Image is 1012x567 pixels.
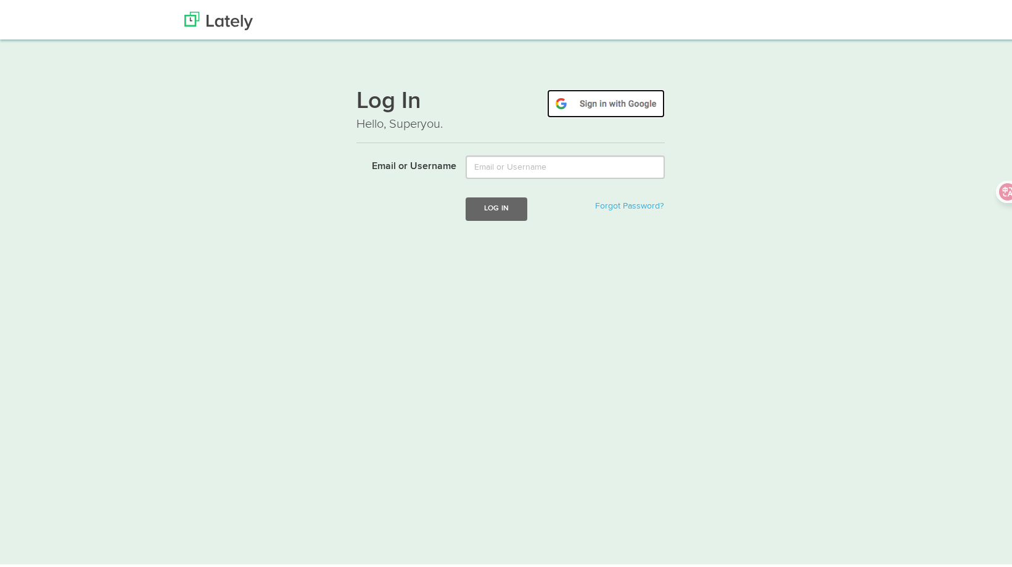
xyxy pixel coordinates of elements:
[356,113,665,131] p: Hello, Superyou.
[356,87,665,113] h1: Log In
[466,153,665,176] input: Email or Username
[184,9,253,28] img: Lately
[347,153,456,172] label: Email or Username
[595,199,664,208] a: Forgot Password?
[547,87,665,115] img: google-signin.png
[466,195,527,218] button: Log In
